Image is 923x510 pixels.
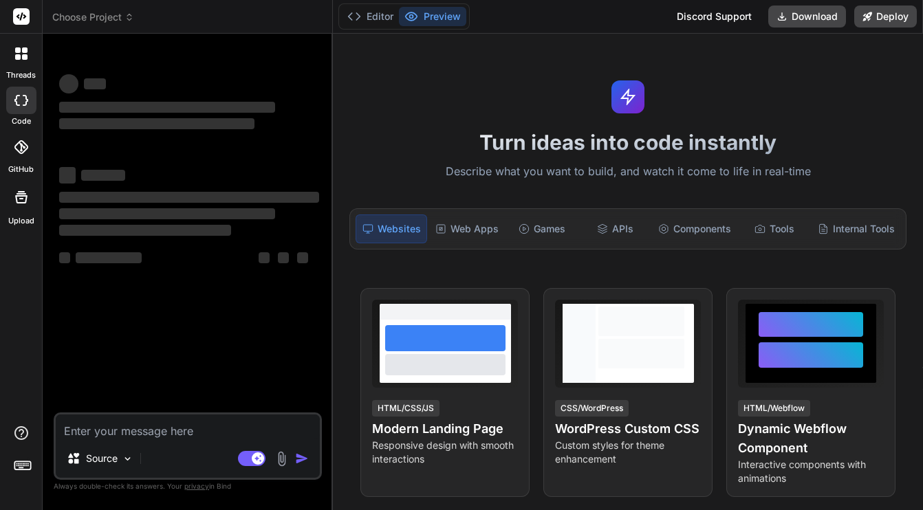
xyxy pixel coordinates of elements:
span: ‌ [259,252,270,263]
label: GitHub [8,164,34,175]
div: Web Apps [430,214,504,243]
span: ‌ [278,252,289,263]
p: Describe what you want to build, and watch it come to life in real-time [341,163,915,181]
p: Source [86,452,118,465]
span: Choose Project [52,10,134,24]
div: Games [507,214,577,243]
p: Custom styles for theme enhancement [555,439,701,466]
button: Deploy [854,5,917,27]
h1: Turn ideas into code instantly [341,130,915,155]
span: ‌ [59,192,319,203]
span: ‌ [76,252,142,263]
div: HTML/CSS/JS [372,400,439,417]
p: Responsive design with smooth interactions [372,439,518,466]
div: Components [653,214,737,243]
h4: WordPress Custom CSS [555,419,701,439]
span: ‌ [59,208,275,219]
label: threads [6,69,36,81]
button: Editor [342,7,399,26]
p: Interactive components with animations [738,458,884,485]
h4: Dynamic Webflow Component [738,419,884,458]
span: ‌ [59,252,70,263]
div: Tools [739,214,810,243]
h4: Modern Landing Page [372,419,518,439]
div: Internal Tools [812,214,900,243]
span: ‌ [81,170,125,181]
div: Discord Support [669,5,760,27]
div: CSS/WordPress [555,400,629,417]
span: ‌ [59,167,76,184]
label: code [12,115,31,127]
label: Upload [8,215,34,227]
span: ‌ [59,74,78,93]
div: APIs [580,214,650,243]
button: Download [768,5,846,27]
img: icon [295,452,309,465]
img: Pick Models [122,453,133,465]
button: Preview [399,7,466,26]
span: ‌ [297,252,308,263]
span: ‌ [84,78,106,89]
div: Websites [356,214,427,243]
div: HTML/Webflow [738,400,810,417]
p: Always double-check its answers. Your in Bind [54,480,322,493]
span: privacy [184,482,209,490]
span: ‌ [59,102,275,113]
img: attachment [274,451,290,467]
span: ‌ [59,118,254,129]
span: ‌ [59,225,231,236]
